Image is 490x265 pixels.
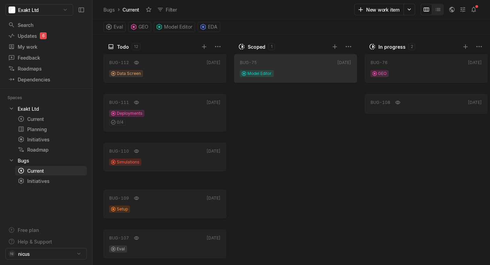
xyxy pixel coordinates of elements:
[8,65,84,72] div: Roadmaps
[117,246,125,252] span: Eval
[8,21,84,29] div: Search
[103,92,226,134] div: BUG-111[DATE]Deployments0/4
[234,54,357,83] a: BUG-75[DATE]Model Editor
[365,94,488,114] a: BUG-108[DATE]
[117,119,124,125] span: 0 / 4
[15,124,87,134] a: Planning
[354,4,404,15] button: New work item
[5,52,87,63] a: Feedback
[103,6,115,13] div: Bugs
[5,4,73,16] button: Exakt Ltd
[18,227,39,234] div: Free plan
[103,141,226,173] div: BUG-110[DATE]Simulations
[5,31,87,41] a: Updates6
[8,43,84,50] div: My work
[365,92,488,116] div: BUG-108[DATE]
[8,76,84,83] div: Dependencies
[15,166,87,175] a: Current
[18,146,84,153] div: Roadmap
[18,115,84,123] div: Current
[421,4,444,15] div: board and list toggle
[268,43,275,50] div: 1
[421,4,432,15] button: Change to mode board_view
[408,43,415,50] div: 2
[378,71,387,77] span: GEO
[18,250,30,258] span: nicus
[234,52,357,85] div: BUG-75[DATE]Model Editor
[109,60,129,66] div: BUG-112
[207,195,220,201] div: [DATE]
[117,206,128,212] span: Setup
[8,54,84,61] div: Feedback
[5,63,87,74] a: Roadmaps
[154,4,181,15] button: Filter
[248,43,265,50] div: Scoped
[5,20,87,30] a: Search
[5,156,87,165] a: Bugs
[103,52,226,85] div: BUG-112[DATE]Data Screen
[371,60,388,66] div: BUG-76
[121,5,141,14] div: Current
[432,4,444,15] button: Change to mode list_view
[18,167,84,174] div: Current
[103,94,226,131] a: BUG-111[DATE]Deployments0/4
[18,238,52,245] div: Help & Support
[117,43,129,50] div: Todo
[5,42,87,52] a: My work
[109,148,129,154] div: BUG-110
[132,43,141,50] div: 12
[18,6,39,14] span: Exakt Ltd
[138,22,148,32] span: GEO
[247,71,272,77] span: Model Editor
[5,74,87,84] a: Dependencies
[103,52,229,265] div: grid
[109,99,129,106] div: BUG-111
[18,126,84,133] div: Planning
[371,99,390,106] div: BUG-108
[5,225,87,235] a: Free plan
[5,104,87,113] a: Exakt Ltd
[15,145,87,154] a: Roadmap
[207,235,220,241] div: [DATE]
[117,159,139,165] span: Simulations
[103,190,226,218] a: BUG-109[DATE]Setup
[15,114,87,124] a: Current
[103,230,226,258] a: BUG-107[DATE]Eval
[468,99,482,106] div: [DATE]
[208,22,217,32] span: EDA
[18,136,84,143] div: Initiatives
[8,32,84,40] div: Updates
[40,32,47,39] div: 6
[207,60,220,66] div: [DATE]
[207,99,220,106] div: [DATE]
[109,195,129,201] div: BUG-109
[207,148,220,154] div: [DATE]
[103,228,226,260] div: BUG-107[DATE]Eval
[103,188,226,220] div: BUG-109[DATE]Setup
[18,105,39,112] div: Exakt Ltd
[103,54,226,83] a: BUG-112[DATE]Data Screen
[15,176,87,186] a: Initiatives
[117,71,141,77] span: Data Screen
[234,52,360,265] div: grid
[15,135,87,144] a: Initiatives
[365,52,488,85] div: BUG-76[DATE]GEO
[10,250,14,257] span: NI
[240,60,257,66] div: BUG-75
[103,143,226,171] a: BUG-110[DATE]Simulations
[5,248,87,260] button: NInicus
[117,110,142,116] span: Deployments
[18,177,84,185] div: Initiatives
[337,60,351,66] div: [DATE]
[164,22,192,32] span: Model Editor
[365,54,488,83] a: BUG-76[DATE]GEO
[102,5,116,14] a: Bugs
[118,6,120,13] div: ›
[109,235,129,241] div: BUG-107
[114,22,123,32] span: Eval
[378,43,406,50] div: In progress
[7,94,30,101] div: Spaces
[468,60,482,66] div: [DATE]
